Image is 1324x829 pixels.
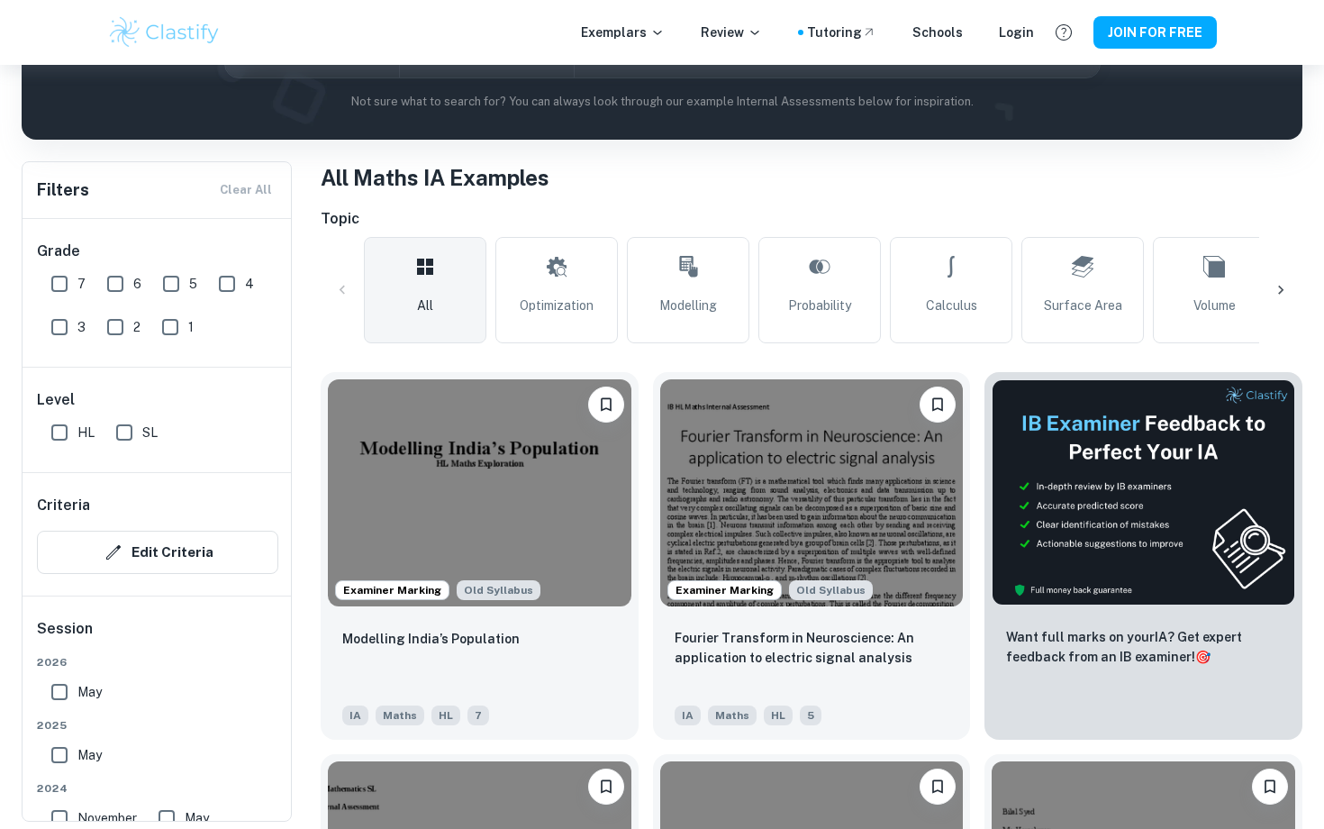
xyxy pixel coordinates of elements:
h1: All Maths IA Examples [321,161,1302,194]
p: Exemplars [581,23,665,42]
span: 🎯 [1195,650,1211,664]
span: 2024 [37,780,278,797]
a: Login [999,23,1034,42]
img: Maths IA example thumbnail: Modelling India’s Population [328,379,631,606]
span: 5 [800,706,821,725]
a: Schools [912,23,963,42]
span: Surface Area [1044,296,1122,315]
span: 2 [133,317,141,337]
span: May [77,745,102,765]
span: Examiner Marking [336,582,449,598]
span: Examiner Marking [668,582,781,598]
span: All [417,296,433,315]
img: Thumbnail [992,379,1295,606]
a: Tutoring [807,23,876,42]
h6: Session [37,618,278,654]
span: May [185,808,209,828]
h6: Criteria [37,495,90,516]
span: 7 [467,706,489,725]
p: Want full marks on your IA ? Get expert feedback from an IB examiner! [1006,627,1281,667]
span: 1 [188,317,194,337]
span: HL [764,706,793,725]
p: Review [701,23,762,42]
span: Probability [788,296,851,315]
span: 5 [189,274,197,294]
p: Fourier Transform in Neuroscience: An application to electric signal analysis [675,628,949,668]
span: 2025 [37,717,278,733]
span: HL [431,706,460,725]
span: 2026 [37,654,278,670]
a: ThumbnailWant full marks on yourIA? Get expert feedback from an IB examiner! [984,372,1302,740]
span: 6 [133,274,141,294]
span: 3 [77,317,86,337]
button: JOIN FOR FREE [1093,16,1217,49]
span: 7 [77,274,86,294]
span: Calculus [926,296,977,315]
span: Volume [1193,296,1236,315]
span: November [77,808,137,828]
span: SL [142,423,158,442]
h6: Level [37,389,278,411]
h6: Topic [321,208,1302,230]
img: Clastify logo [107,14,222,50]
span: HL [77,423,95,442]
button: Edit Criteria [37,531,278,574]
span: Modelling [659,296,717,315]
div: Although this IA is written for the old math syllabus (last exam in November 2020), the current I... [789,580,873,600]
a: Examiner MarkingAlthough this IA is written for the old math syllabus (last exam in November 2020... [321,372,639,740]
div: Although this IA is written for the old math syllabus (last exam in November 2020), the current I... [457,580,540,600]
button: Please log in to bookmark exemplars [1252,769,1288,805]
button: Please log in to bookmark exemplars [588,387,624,423]
p: Not sure what to search for? You can always look through our example Internal Assessments below f... [36,93,1288,111]
span: Old Syllabus [789,580,873,600]
span: Maths [708,706,757,725]
span: IA [675,706,701,725]
h6: Grade [37,241,278,262]
span: Old Syllabus [457,580,540,600]
span: 4 [245,274,254,294]
span: May [77,682,102,702]
span: Maths [376,706,424,725]
span: Optimization [520,296,594,315]
img: Maths IA example thumbnail: Fourier Transform in Neuroscience: An ap [660,379,964,606]
button: Please log in to bookmark exemplars [920,387,956,423]
button: Please log in to bookmark exemplars [588,769,624,805]
a: Examiner MarkingAlthough this IA is written for the old math syllabus (last exam in November 2020... [653,372,971,740]
h6: Filters [37,178,89,203]
p: Modelling India’s Population [342,629,520,649]
button: Please log in to bookmark exemplars [920,769,956,805]
span: IA [342,706,368,725]
button: Help and Feedback [1048,17,1079,48]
